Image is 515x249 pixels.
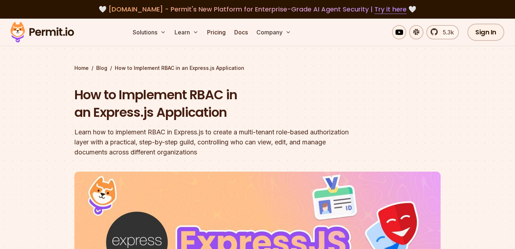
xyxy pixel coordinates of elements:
[74,64,441,72] div: / /
[438,28,454,37] span: 5.3k
[467,24,504,41] a: Sign In
[374,5,407,14] a: Try it here
[74,127,349,157] div: Learn how to implement RBAC in Express.js to create a multi-tenant role-based authorization layer...
[172,25,201,39] button: Learn
[254,25,294,39] button: Company
[130,25,169,39] button: Solutions
[108,5,407,14] span: [DOMAIN_NAME] - Permit's New Platform for Enterprise-Grade AI Agent Security |
[96,64,107,72] a: Blog
[17,4,498,14] div: 🤍 🤍
[426,25,459,39] a: 5.3k
[7,20,77,44] img: Permit logo
[204,25,229,39] a: Pricing
[231,25,251,39] a: Docs
[74,86,349,121] h1: How to Implement RBAC in an Express.js Application
[74,64,89,72] a: Home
